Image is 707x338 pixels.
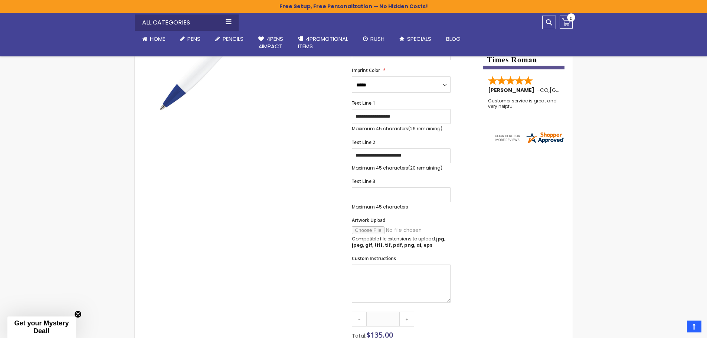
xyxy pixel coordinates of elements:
a: Pens [173,31,208,47]
a: Rush [356,31,392,47]
div: All Categories [135,14,239,31]
span: Specials [407,35,431,43]
a: 4Pens4impact [251,31,291,55]
p: Compatible file extensions to upload: [352,236,451,248]
strong: jpg, jpeg, gif, tiff, tif, pdf, png, ai, eps [352,236,445,248]
p: Maximum 45 characters [352,204,451,210]
span: Text Line 1 [352,100,375,106]
span: Pencils [223,35,243,43]
a: Home [135,31,173,47]
span: 4Pens 4impact [258,35,283,50]
span: Home [150,35,165,43]
a: Blog [439,31,468,47]
img: 4pens.com widget logo [494,131,565,144]
a: Pencils [208,31,251,47]
span: [GEOGRAPHIC_DATA] [550,86,604,94]
span: Get your Mystery Deal! [14,319,69,335]
div: Get your Mystery Deal!Close teaser [7,316,76,338]
p: Maximum 45 characters [352,126,451,132]
div: Customer service is great and very helpful [488,98,560,114]
span: Rush [370,35,384,43]
a: Top [687,321,701,332]
span: Text Line 3 [352,178,375,184]
span: 4PROMOTIONAL ITEMS [298,35,348,50]
a: 4pens.com certificate URL [494,140,565,146]
a: - [352,312,367,326]
span: Text Line 2 [352,139,375,145]
span: (26 remaining) [408,125,442,132]
span: - , [537,86,604,94]
span: Artwork Upload [352,217,385,223]
a: 4PROMOTIONALITEMS [291,31,356,55]
span: Imprint Color [352,67,380,73]
span: CO [540,86,549,94]
p: Maximum 45 characters [352,165,451,171]
a: + [399,312,414,326]
a: 0 [560,16,573,29]
button: Close teaser [74,311,82,318]
a: Specials [392,31,439,47]
span: Custom Instructions [352,255,396,262]
span: Pens [187,35,200,43]
span: Blog [446,35,461,43]
span: (20 remaining) [408,165,442,171]
span: [PERSON_NAME] [488,86,537,94]
span: 0 [570,15,573,22]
